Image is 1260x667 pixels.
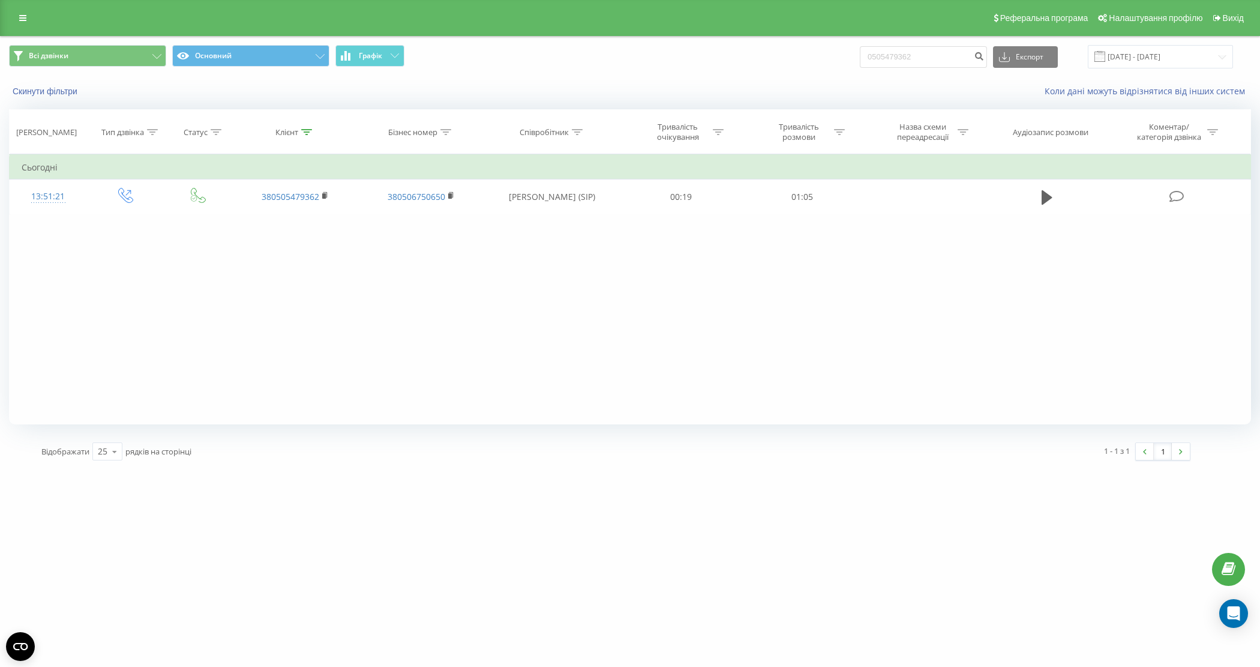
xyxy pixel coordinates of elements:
[16,127,77,137] div: [PERSON_NAME]
[993,46,1058,68] button: Експорт
[1109,13,1202,23] span: Налаштування профілю
[172,45,329,67] button: Основний
[9,86,83,97] button: Скинути фільтри
[860,46,987,68] input: Пошук за номером
[29,51,68,61] span: Всі дзвінки
[388,191,445,202] a: 380506750650
[1045,85,1251,97] a: Коли дані можуть відрізнятися вiд інших систем
[890,122,955,142] div: Назва схеми переадресації
[6,632,35,661] button: Open CMP widget
[1013,127,1088,137] div: Аудіозапис розмови
[9,45,166,67] button: Всі дзвінки
[1134,122,1204,142] div: Коментар/категорія дзвінка
[742,180,863,214] td: 01:05
[184,127,208,137] div: Статус
[359,52,382,60] span: Графік
[98,445,107,457] div: 25
[484,180,620,214] td: [PERSON_NAME] (SIP)
[262,191,319,202] a: 380505479362
[101,127,144,137] div: Тип дзвінка
[388,127,437,137] div: Бізнес номер
[646,122,710,142] div: Тривалість очікування
[767,122,831,142] div: Тривалість розмови
[275,127,298,137] div: Клієнт
[22,185,75,208] div: 13:51:21
[1104,445,1130,457] div: 1 - 1 з 1
[1219,599,1248,628] div: Open Intercom Messenger
[1223,13,1244,23] span: Вихід
[1000,13,1088,23] span: Реферальна програма
[1154,443,1172,460] a: 1
[41,446,89,457] span: Відображати
[520,127,569,137] div: Співробітник
[125,446,191,457] span: рядків на сторінці
[620,180,742,214] td: 00:19
[335,45,404,67] button: Графік
[10,155,1251,180] td: Сьогодні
